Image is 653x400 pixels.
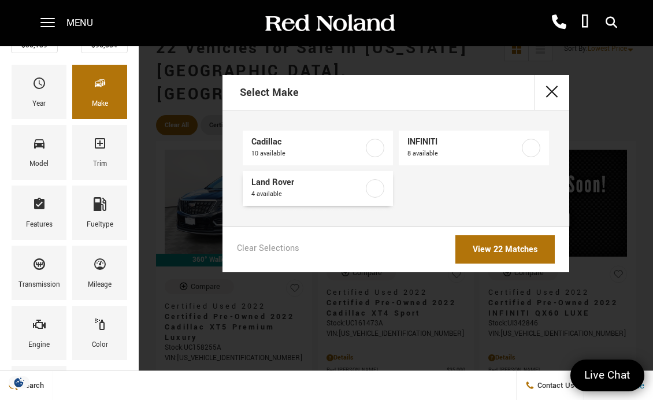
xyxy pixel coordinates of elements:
a: Live Chat [570,360,644,391]
button: close [535,75,569,110]
span: Engine [32,314,46,339]
div: Engine [28,339,50,351]
span: Transmission [32,254,46,279]
div: MileageMileage [72,246,127,300]
span: Model [32,134,46,158]
a: Clear Selections [237,243,299,257]
div: Color [92,339,108,351]
div: Make [92,98,108,110]
div: ColorColor [72,306,127,360]
span: Land Rover [251,177,365,188]
div: ModelModel [12,125,66,179]
div: Trim [93,158,107,171]
span: Cadillac [251,136,365,148]
span: Features [32,194,46,218]
span: Contact Us [535,380,574,391]
span: Trim [93,134,107,158]
div: FueltypeFueltype [72,186,127,240]
span: 8 available [407,148,521,160]
div: YearYear [12,65,66,119]
div: EngineEngine [12,306,66,360]
a: INFINITI8 available [399,131,549,165]
span: 10 available [251,148,365,160]
a: Land Rover4 available [243,171,393,206]
span: 4 available [251,188,365,200]
div: Features [26,218,53,231]
img: Red Noland Auto Group [263,13,396,34]
img: Opt-Out Icon [6,376,32,388]
section: Click to Open Cookie Consent Modal [6,376,32,388]
div: Transmission [18,279,60,291]
div: TrimTrim [72,125,127,179]
span: Mileage [93,254,107,279]
div: TransmissionTransmission [12,246,66,300]
span: INFINITI [407,136,521,148]
div: Fueltype [87,218,113,231]
span: Make [93,73,107,98]
a: Cadillac10 available [243,131,393,165]
div: MakeMake [72,65,127,119]
a: View 22 Matches [455,235,555,264]
span: Color [93,314,107,339]
div: Year [32,98,46,110]
div: Mileage [88,279,112,291]
span: Live Chat [578,368,636,383]
h2: Select Make [240,76,299,109]
div: Model [29,158,49,171]
span: Fueltype [93,194,107,218]
div: FeaturesFeatures [12,186,66,240]
span: Year [32,73,46,98]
